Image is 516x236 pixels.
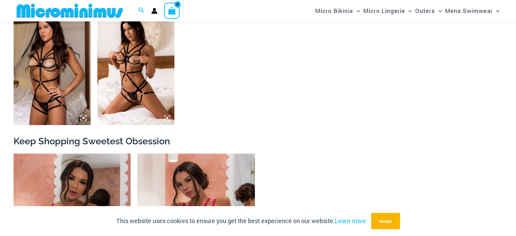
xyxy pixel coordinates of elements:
[14,3,126,18] img: MM SHOP LOGO FLAT
[414,2,443,19] a: OutersMenu ToggleMenu Toggle
[405,2,412,19] span: Menu Toggle
[97,10,174,125] img: Sweetest Obsession Black 1129 Bra 6119 Bottom 1939 Bodysuit
[14,10,91,125] img: Sweetest Obsession Black 1129 Bra 6119 Bottom 1939 Bodysuit
[312,1,502,20] nav: Site Navigation
[493,2,499,19] span: Menu Toggle
[151,8,157,14] a: Account icon link
[363,2,405,19] span: Micro Lingerie
[164,3,180,18] a: View Shopping Cart, empty
[362,2,414,19] a: Micro LingerieMenu ToggleMenu Toggle
[435,2,442,19] span: Menu Toggle
[335,217,366,225] a: Learn more
[445,2,493,19] span: Mens Swimwear
[313,2,362,19] a: Micro BikinisMenu ToggleMenu Toggle
[138,6,145,15] a: Search icon link
[415,2,435,19] span: Outers
[315,2,353,19] span: Micro Bikinis
[116,216,366,226] p: This website uses cookies to ensure you get the best experience on our website.
[14,135,502,147] h2: Keep Shopping Sweetest Obsession
[443,2,501,19] a: Mens SwimwearMenu ToggleMenu Toggle
[371,213,400,229] button: Accept
[353,2,360,19] span: Menu Toggle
